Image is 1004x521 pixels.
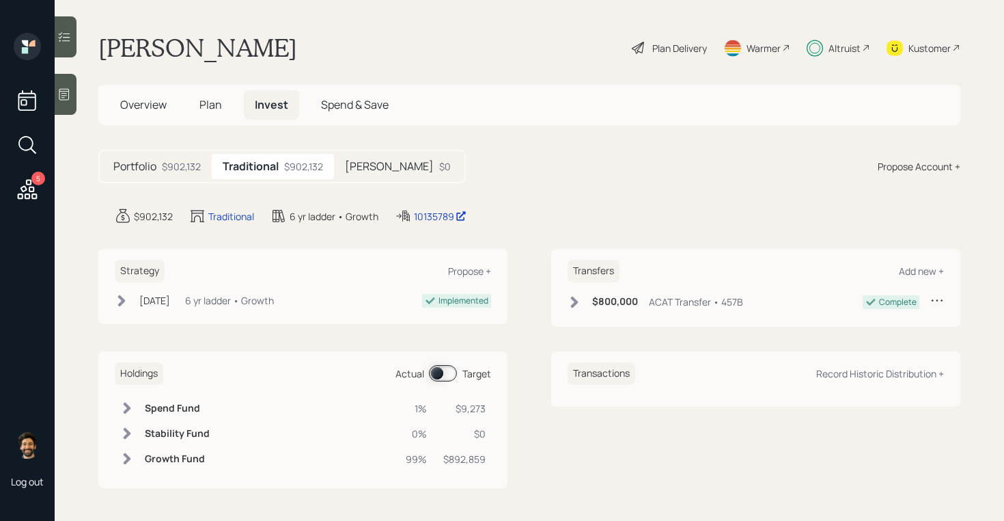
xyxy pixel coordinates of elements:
div: Traditional [208,209,254,224]
div: Actual [395,366,424,381]
h1: [PERSON_NAME] [98,33,297,63]
h6: Transfers [568,260,619,282]
div: Add new + [899,265,944,278]
span: Invest [255,97,288,112]
div: Warmer [747,41,781,55]
div: $902,132 [162,159,201,174]
div: Target [462,366,491,381]
div: Propose + [448,265,491,278]
div: $0 [439,159,451,174]
div: Record Historic Distribution + [816,367,944,380]
div: Kustomer [908,41,951,55]
div: 5 [31,172,45,185]
div: $0 [443,427,486,441]
h5: Portfolio [113,160,156,173]
div: 6 yr ladder • Growth [290,209,378,224]
div: $902,132 [284,159,323,174]
div: Plan Delivery [652,41,707,55]
div: 6 yr ladder • Growth [185,293,274,308]
div: ACAT Transfer • 457B [649,295,743,309]
h5: [PERSON_NAME] [345,160,434,173]
div: Implemented [438,295,488,307]
h6: Holdings [115,362,163,385]
h6: Transactions [568,362,635,385]
div: 99% [406,452,427,466]
h6: Growth Fund [145,453,210,465]
div: $892,859 [443,452,486,466]
span: Overview [120,97,167,112]
img: eric-schwartz-headshot.png [14,431,41,459]
div: Complete [879,296,917,308]
h6: Strategy [115,260,165,282]
div: Propose Account + [878,159,960,174]
span: Spend & Save [321,97,389,112]
div: Log out [11,475,44,488]
span: Plan [199,97,222,112]
h5: Traditional [223,160,279,173]
div: 0% [406,427,427,441]
h6: Spend Fund [145,403,210,414]
div: 10135789 [414,209,466,224]
h6: Stability Fund [145,428,210,440]
div: $902,132 [134,209,173,224]
div: $9,273 [443,401,486,416]
div: [DATE] [139,293,170,308]
div: 1% [406,401,427,416]
div: Altruist [828,41,861,55]
h6: $800,000 [592,296,638,308]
